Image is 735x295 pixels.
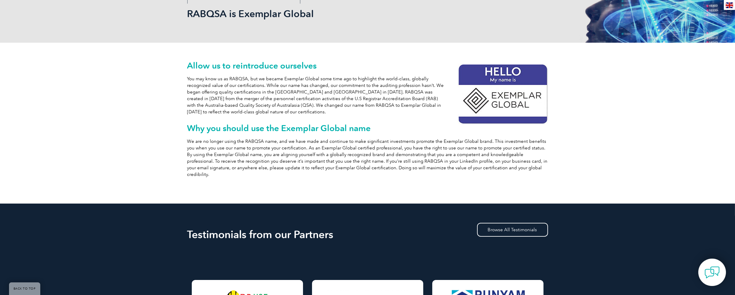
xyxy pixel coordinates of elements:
p: You may know us as RABQSA, but we became Exemplar Global some time ago to highlight the world-cla... [187,75,548,115]
h2: Testimonials from our Partners [187,230,548,239]
a: Browse All Testimonials [477,223,548,237]
h2: Allow us to reintroduce ourselves [187,61,548,70]
a: BACK TO TOP [9,282,40,295]
h2: RABQSA is Exemplar Global [187,9,440,19]
p: We are no longer using the RABQSA name, and we have made and continue to make significant investm... [187,138,548,178]
img: contact-chat.png [705,265,720,280]
img: en [726,2,733,8]
h2: Why you should use the Exemplar Global name [187,123,548,133]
